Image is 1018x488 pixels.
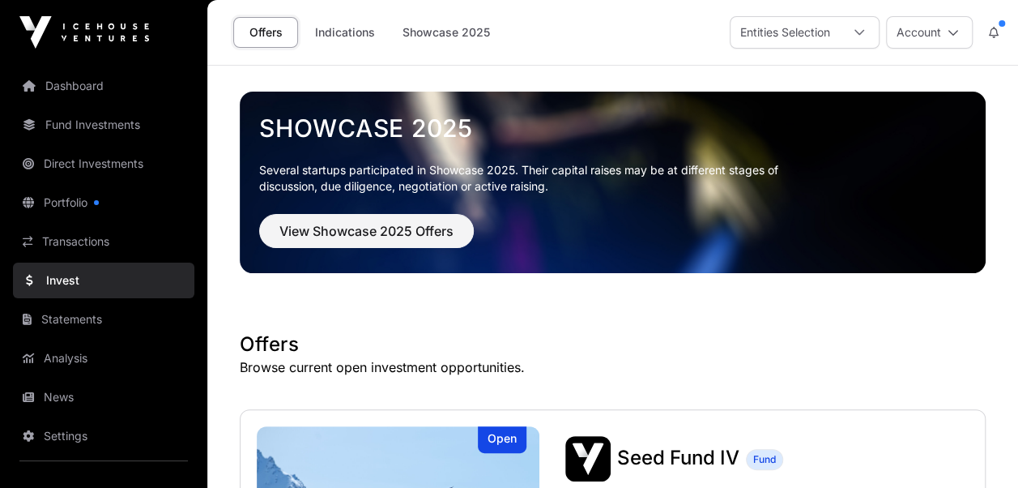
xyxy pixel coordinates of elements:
iframe: Chat Widget [937,410,1018,488]
a: Invest [13,263,194,298]
p: Browse current open investment opportunities. [240,357,986,377]
a: Offers [233,17,298,48]
a: Direct Investments [13,146,194,182]
a: Seed Fund IV [617,448,739,469]
div: Entities Selection [730,17,840,48]
span: Fund [753,453,776,466]
a: Portfolio [13,185,194,220]
a: Analysis [13,340,194,376]
p: Several startups participated in Showcase 2025. Their capital raises may be at different stages o... [259,162,803,195]
h1: Offers [240,332,986,357]
a: Showcase 2025 [259,113,966,143]
img: Seed Fund IV [565,436,611,482]
a: Dashboard [13,68,194,104]
a: Settings [13,418,194,454]
a: Statements [13,302,194,337]
a: Indications [305,17,385,48]
img: Showcase 2025 [240,92,986,273]
a: Fund Investments [13,107,194,143]
span: Seed Fund IV [617,446,739,469]
button: Account [886,16,973,49]
a: View Showcase 2025 Offers [259,230,474,246]
span: View Showcase 2025 Offers [279,221,454,241]
a: Transactions [13,224,194,259]
button: View Showcase 2025 Offers [259,214,474,248]
a: News [13,379,194,415]
div: Open [478,426,526,453]
img: Icehouse Ventures Logo [19,16,149,49]
a: Showcase 2025 [392,17,500,48]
